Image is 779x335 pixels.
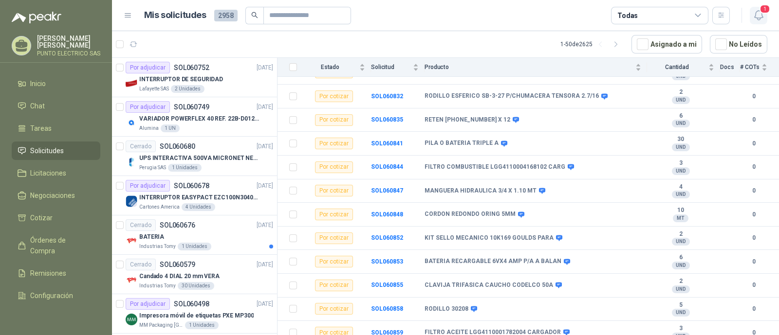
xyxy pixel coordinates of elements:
[740,281,767,290] b: 0
[182,203,215,211] div: 4 Unidades
[647,183,714,191] b: 4
[672,191,690,198] div: UND
[139,124,159,132] p: Alumina
[12,119,100,138] a: Tareas
[30,78,46,89] span: Inicio
[174,104,209,110] p: SOL060749
[303,64,357,71] span: Estado
[126,141,156,152] div: Cerrado
[425,258,561,265] b: BATERIA RECARGABLE 6VX4 AMP P/A A BALAN
[740,58,779,77] th: # COTs
[647,301,714,309] b: 5
[425,282,553,289] b: CLAVIJA TRIFASICA CAUCHO CODELCO 50A
[315,161,353,173] div: Por cotizar
[672,238,690,246] div: UND
[139,164,166,172] p: Perugia SAS
[112,176,277,215] a: Por adjudicarSOL060678[DATE] Company LogoINTERRUPTOR EASYPACT EZC100N3040C 40AMP 25K SCHNEIDERCar...
[315,185,353,196] div: Por cotizar
[425,92,599,100] b: RODILLO ESFERICO SB-3-27 P/CHUMACERA TENSORA 2.7/16
[647,278,714,285] b: 2
[126,314,137,325] img: Company Logo
[160,222,195,229] p: SOL060676
[647,88,714,96] b: 2
[425,187,537,195] b: MANGUERA HIDRAULICA 3/4 X 1.10 MT
[160,143,195,150] p: SOL060680
[740,115,767,124] b: 0
[185,321,219,329] div: 1 Unidades
[126,156,137,168] img: Company Logo
[371,140,403,147] a: SOL060841
[30,290,73,301] span: Configuración
[126,101,170,113] div: Por adjudicar
[12,286,100,305] a: Configuración
[174,300,209,307] p: SOL060498
[112,137,277,176] a: CerradoSOL060680[DATE] Company LogoUPS INTERACTIVA 500VA MICRONET NEGRA MARCA: POWEST NICOMARPeru...
[647,58,720,77] th: Cantidad
[139,75,223,84] p: INTERRUPTOR DE SEGURIDAD
[126,180,170,192] div: Por adjudicar
[740,257,767,266] b: 0
[126,219,156,231] div: Cerrado
[740,162,767,172] b: 0
[425,58,647,77] th: Producto
[12,186,100,205] a: Negociaciones
[126,259,156,270] div: Cerrado
[112,97,277,137] a: Por adjudicarSOL060749[DATE] Company LogoVARIADOR POWERFLEX 40 REF. 22B-D012N104Alumina1 UN
[740,210,767,219] b: 0
[12,97,100,115] a: Chat
[647,325,714,333] b: 3
[315,303,353,315] div: Por cotizar
[257,142,273,151] p: [DATE]
[257,181,273,191] p: [DATE]
[371,93,403,100] a: SOL060832
[425,140,499,147] b: PILA O BATERIA TRIPLE A
[647,254,714,262] b: 6
[371,211,403,218] a: SOL060848
[37,51,100,56] p: PUNTO ELECTRICO SAS
[30,101,45,111] span: Chat
[214,10,238,21] span: 2958
[371,305,403,312] a: SOL060858
[139,85,169,93] p: Lafayette SAS
[425,116,510,124] b: RETEN [PHONE_NUMBER] X 12
[12,264,100,282] a: Remisiones
[12,209,100,227] a: Cotizar
[425,234,554,242] b: KIT SELLO MECANICO 10K169 GOULDS PARA
[672,96,690,104] div: UND
[720,58,740,77] th: Docs
[144,8,206,22] h1: Mis solicitudes
[315,114,353,126] div: Por cotizar
[139,243,176,250] p: Industrias Tomy
[371,163,403,170] a: SOL060844
[257,300,273,309] p: [DATE]
[112,215,277,255] a: CerradoSOL060676[DATE] Company LogoBATERIAIndustrias Tomy1 Unidades
[371,116,403,123] a: SOL060835
[371,234,403,241] a: SOL060852
[740,186,767,195] b: 0
[126,77,137,89] img: Company Logo
[126,274,137,286] img: Company Logo
[30,212,53,223] span: Cotizar
[30,235,91,256] span: Órdenes de Compra
[315,280,353,291] div: Por cotizar
[139,272,220,281] p: Candado 4 DIAL 20 mm VERA
[760,4,770,14] span: 1
[178,282,214,290] div: 30 Unidades
[178,243,211,250] div: 1 Unidades
[30,168,66,178] span: Licitaciones
[740,139,767,148] b: 0
[315,209,353,220] div: Por cotizar
[647,112,714,120] b: 6
[425,211,516,218] b: CORDON REDONDO ORING 5MM
[160,261,195,268] p: SOL060579
[371,187,403,194] a: SOL060847
[371,282,403,288] a: SOL060855
[112,294,277,334] a: Por adjudicarSOL060498[DATE] Company LogoImpresora móvil de etiquetas PXE MP300MM Packaging [GEOG...
[740,233,767,243] b: 0
[740,64,760,71] span: # COTs
[371,58,425,77] th: Solicitud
